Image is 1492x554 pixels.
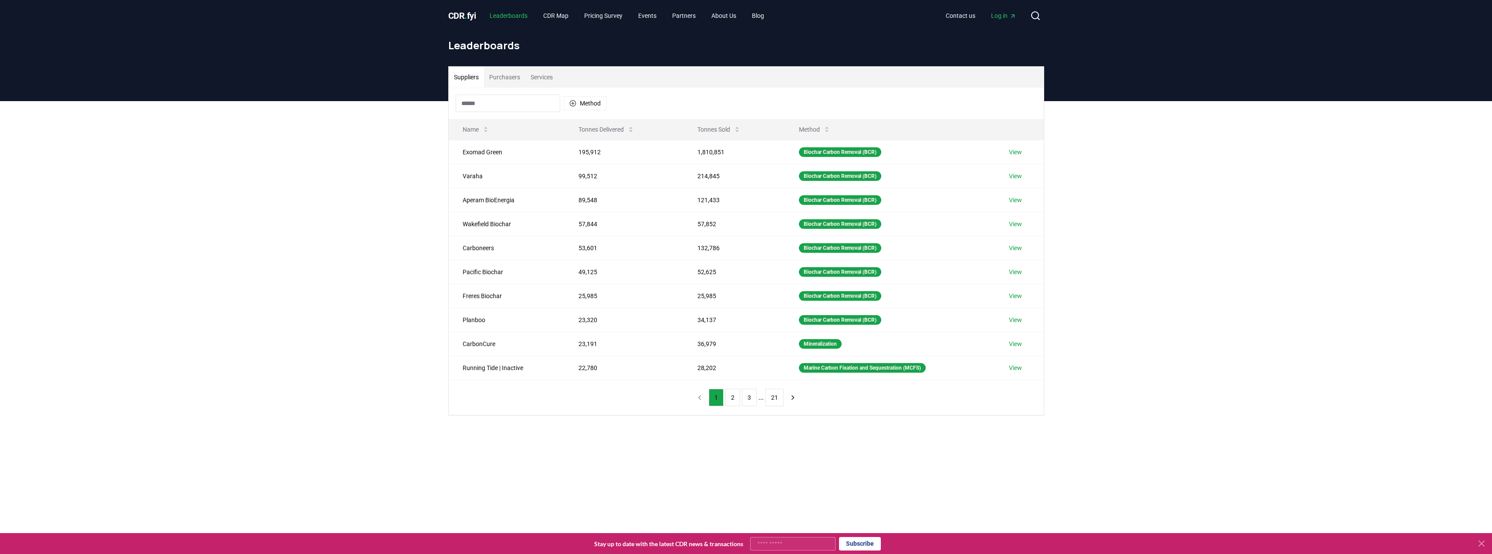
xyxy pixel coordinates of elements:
span: CDR fyi [448,10,476,21]
a: Leaderboards [483,8,535,24]
td: Varaha [449,164,565,188]
a: Log in [984,8,1023,24]
nav: Main [939,8,1023,24]
td: 89,548 [565,188,683,212]
span: Log in [991,11,1016,20]
a: About Us [704,8,743,24]
button: 2 [725,389,740,406]
a: Blog [745,8,771,24]
button: Services [525,67,558,88]
td: Wakefield Biochar [449,212,565,236]
button: next page [785,389,800,406]
div: Biochar Carbon Removal (BCR) [799,171,881,181]
a: View [1009,196,1022,204]
td: 1,810,851 [683,140,785,164]
div: Biochar Carbon Removal (BCR) [799,291,881,301]
td: 214,845 [683,164,785,188]
button: 1 [709,389,724,406]
button: 3 [742,389,757,406]
a: View [1009,172,1022,180]
a: View [1009,364,1022,372]
button: Method [792,121,837,138]
td: 23,320 [565,308,683,332]
td: Carboneers [449,236,565,260]
div: Biochar Carbon Removal (BCR) [799,243,881,253]
td: 25,985 [683,284,785,308]
span: . [464,10,467,21]
div: Mineralization [799,339,842,349]
a: View [1009,220,1022,228]
td: Exomad Green [449,140,565,164]
td: 57,852 [683,212,785,236]
a: Pricing Survey [577,8,629,24]
a: View [1009,340,1022,348]
td: 57,844 [565,212,683,236]
div: Biochar Carbon Removal (BCR) [799,219,881,229]
button: 21 [765,389,784,406]
h1: Leaderboards [448,38,1044,52]
td: 28,202 [683,356,785,380]
button: Tonnes Delivered [572,121,641,138]
td: 36,979 [683,332,785,356]
td: 34,137 [683,308,785,332]
div: Biochar Carbon Removal (BCR) [799,267,881,277]
td: Freres Biochar [449,284,565,308]
td: Pacific Biochar [449,260,565,284]
div: Marine Carbon Fixation and Sequestration (MCFS) [799,363,926,373]
nav: Main [483,8,771,24]
td: 49,125 [565,260,683,284]
a: CDR Map [536,8,575,24]
li: ... [758,392,764,403]
button: Purchasers [484,67,525,88]
td: 99,512 [565,164,683,188]
td: 195,912 [565,140,683,164]
a: CDR.fyi [448,10,476,22]
td: 52,625 [683,260,785,284]
div: Biochar Carbon Removal (BCR) [799,195,881,205]
td: 121,433 [683,188,785,212]
a: View [1009,148,1022,156]
a: View [1009,244,1022,252]
a: Partners [665,8,703,24]
div: Biochar Carbon Removal (BCR) [799,315,881,325]
a: View [1009,316,1022,324]
a: View [1009,268,1022,276]
div: Biochar Carbon Removal (BCR) [799,147,881,157]
td: 25,985 [565,284,683,308]
td: 22,780 [565,356,683,380]
button: Name [456,121,496,138]
td: 23,191 [565,332,683,356]
td: Aperam BioEnergia [449,188,565,212]
button: Tonnes Sold [690,121,748,138]
td: Running Tide | Inactive [449,356,565,380]
a: View [1009,292,1022,300]
a: Contact us [939,8,982,24]
td: 132,786 [683,236,785,260]
a: Events [631,8,663,24]
td: 53,601 [565,236,683,260]
td: Planboo [449,308,565,332]
button: Method [564,96,606,110]
button: Suppliers [449,67,484,88]
td: CarbonCure [449,332,565,356]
